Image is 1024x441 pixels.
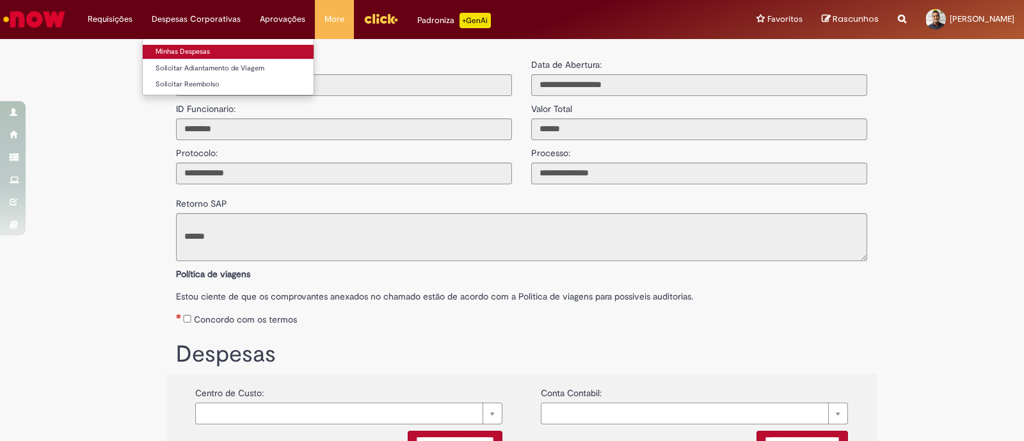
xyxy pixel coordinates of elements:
[260,13,305,26] span: Aprovações
[822,13,879,26] a: Rascunhos
[176,96,236,115] label: ID Funcionario:
[143,45,314,59] a: Minhas Despesas
[541,380,602,399] label: Conta Contabil:
[531,140,570,159] label: Processo:
[176,284,867,303] label: Estou ciente de que os comprovantes anexados no chamado estão de acordo com a Politica de viagens...
[460,13,491,28] p: +GenAi
[176,140,218,159] label: Protocolo:
[143,77,314,92] a: Solicitar Reembolso
[541,403,848,424] a: Limpar campo {0}
[1,6,67,32] img: ServiceNow
[152,13,241,26] span: Despesas Corporativas
[531,96,572,115] label: Valor Total
[950,13,1014,24] span: [PERSON_NAME]
[194,313,297,326] label: Concordo com os termos
[195,403,502,424] a: Limpar campo {0}
[143,61,314,76] a: Solicitar Adiantamento de Viagem
[531,58,602,71] label: Data de Abertura:
[767,13,803,26] span: Favoritos
[417,13,491,28] div: Padroniza
[324,13,344,26] span: More
[195,380,264,399] label: Centro de Custo:
[142,38,314,95] ul: Despesas Corporativas
[88,13,132,26] span: Requisições
[176,268,250,280] b: Política de viagens
[364,9,398,28] img: click_logo_yellow_360x200.png
[833,13,879,25] span: Rascunhos
[176,342,867,367] h1: Despesas
[176,191,227,210] label: Retorno SAP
